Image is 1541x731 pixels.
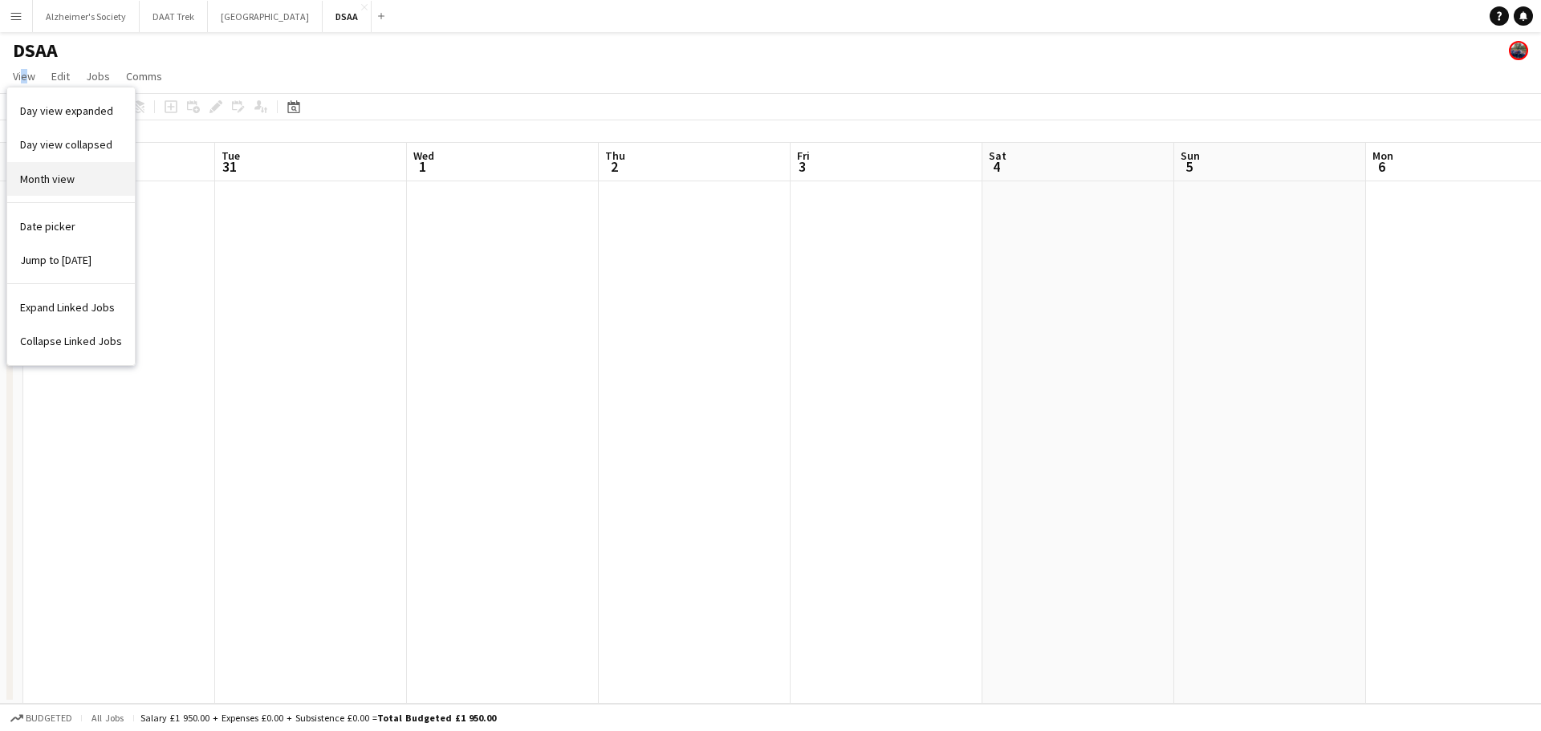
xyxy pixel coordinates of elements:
span: View [13,69,35,83]
span: Expand Linked Jobs [20,300,115,315]
a: Month view [7,162,135,196]
span: Fri [797,148,810,163]
button: DAAT Trek [140,1,208,32]
span: Tue [222,148,240,163]
span: Date picker [20,219,75,234]
a: Date picker [7,209,135,243]
a: Jump to today [7,243,135,277]
span: 6 [1370,157,1393,176]
span: Total Budgeted £1 950.00 [377,712,496,724]
div: Salary £1 950.00 + Expenses £0.00 + Subsistence £0.00 = [140,712,496,724]
span: Sat [989,148,1006,163]
span: Jobs [86,69,110,83]
span: Budgeted [26,713,72,724]
span: 3 [795,157,810,176]
button: DSAA [323,1,372,32]
a: View [6,66,42,87]
a: Jobs [79,66,116,87]
span: 31 [219,157,240,176]
a: Expand Linked Jobs [7,290,135,324]
span: Wed [413,148,434,163]
span: Day view collapsed [20,137,112,152]
button: Budgeted [8,709,75,727]
span: Day view expanded [20,104,113,118]
span: 2 [603,157,625,176]
a: Day view expanded [7,94,135,128]
span: Jump to [DATE] [20,253,91,267]
h1: DSAA [13,39,58,63]
a: Comms [120,66,169,87]
span: Thu [605,148,625,163]
span: Month view [20,172,75,186]
a: Edit [45,66,76,87]
a: Day view collapsed [7,128,135,161]
span: Mon [1372,148,1393,163]
span: Sun [1181,148,1200,163]
span: Edit [51,69,70,83]
span: 5 [1178,157,1200,176]
a: Collapse Linked Jobs [7,324,135,358]
span: Comms [126,69,162,83]
app-user-avatar: Felicity Taylor-Armstrong [1509,41,1528,60]
button: [GEOGRAPHIC_DATA] [208,1,323,32]
span: Collapse Linked Jobs [20,334,122,348]
span: All jobs [88,712,127,724]
span: 1 [411,157,434,176]
span: 4 [986,157,1006,176]
button: Alzheimer's Society [33,1,140,32]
